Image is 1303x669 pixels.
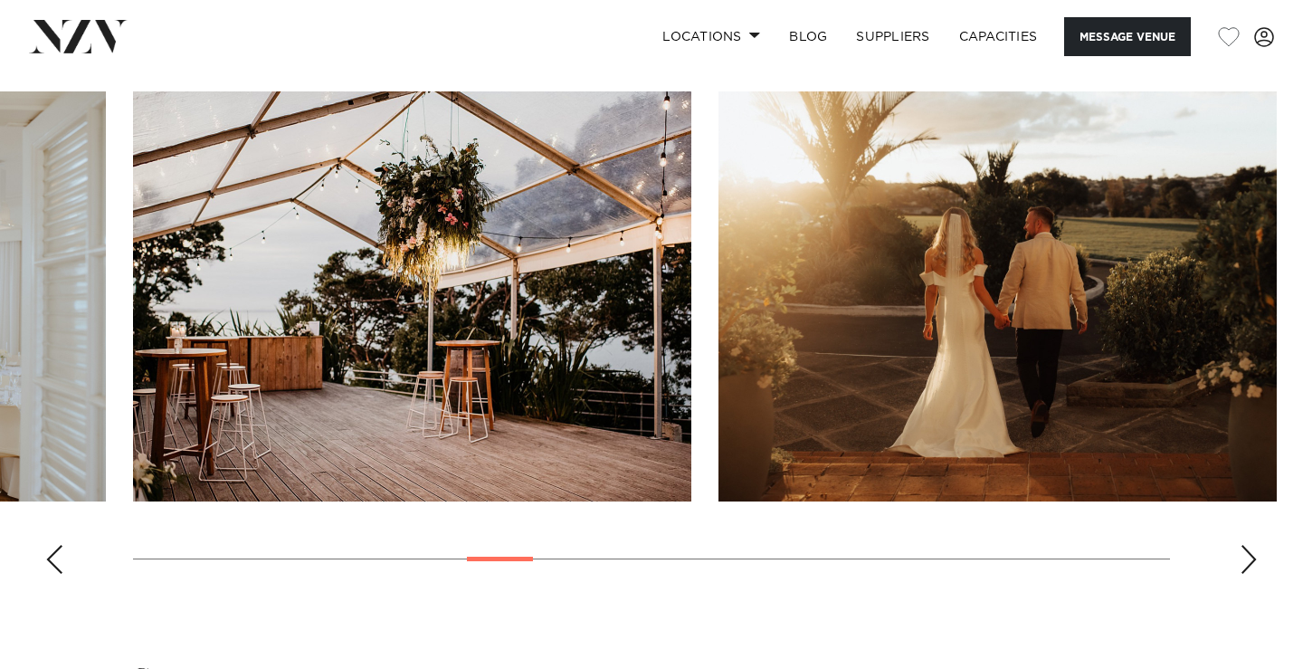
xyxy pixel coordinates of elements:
button: Message Venue [1064,17,1191,56]
a: Locations [648,17,775,56]
a: SUPPLIERS [842,17,944,56]
img: nzv-logo.png [29,20,128,53]
a: BLOG [775,17,842,56]
swiper-slide: 10 / 28 [133,91,691,502]
swiper-slide: 11 / 28 [718,91,1277,502]
a: Capacities [945,17,1052,56]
